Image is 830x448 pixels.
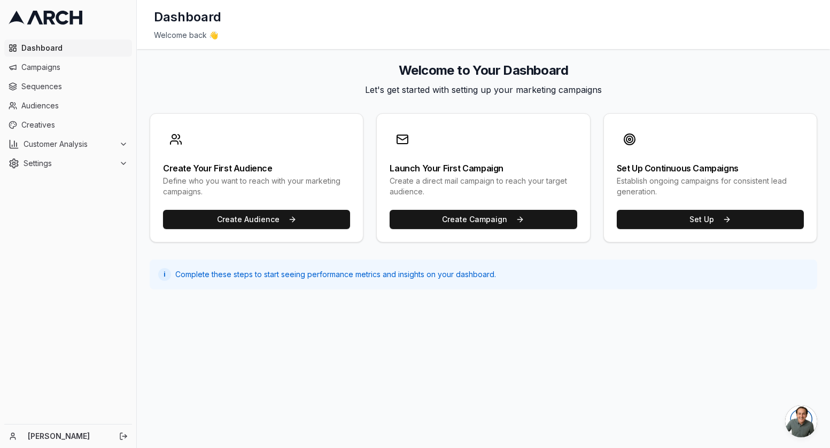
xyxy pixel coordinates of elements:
a: Sequences [4,78,132,95]
button: Set Up [617,210,804,229]
button: Create Audience [163,210,350,229]
div: Welcome back 👋 [154,30,813,41]
div: Create a direct mail campaign to reach your target audience. [390,176,577,197]
h1: Dashboard [154,9,221,26]
span: Dashboard [21,43,128,53]
button: Customer Analysis [4,136,132,153]
button: Create Campaign [390,210,577,229]
div: Define who you want to reach with your marketing campaigns. [163,176,350,197]
button: Settings [4,155,132,172]
div: Establish ongoing campaigns for consistent lead generation. [617,176,804,197]
a: Dashboard [4,40,132,57]
div: Create Your First Audience [163,164,350,172]
span: i [164,270,166,279]
button: Log out [116,429,131,444]
span: Creatives [21,120,128,130]
div: Launch Your First Campaign [390,164,577,172]
p: Let's get started with setting up your marketing campaigns [150,83,817,96]
span: Audiences [21,100,128,111]
a: [PERSON_NAME] [28,431,107,442]
span: Settings [24,158,115,169]
a: Audiences [4,97,132,114]
a: Open chat [785,405,817,437]
a: Campaigns [4,59,132,76]
div: Set Up Continuous Campaigns [617,164,804,172]
span: Complete these steps to start seeing performance metrics and insights on your dashboard. [175,269,496,280]
span: Sequences [21,81,128,92]
span: Campaigns [21,62,128,73]
span: Customer Analysis [24,139,115,150]
h2: Welcome to Your Dashboard [150,62,817,79]
a: Creatives [4,116,132,133]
